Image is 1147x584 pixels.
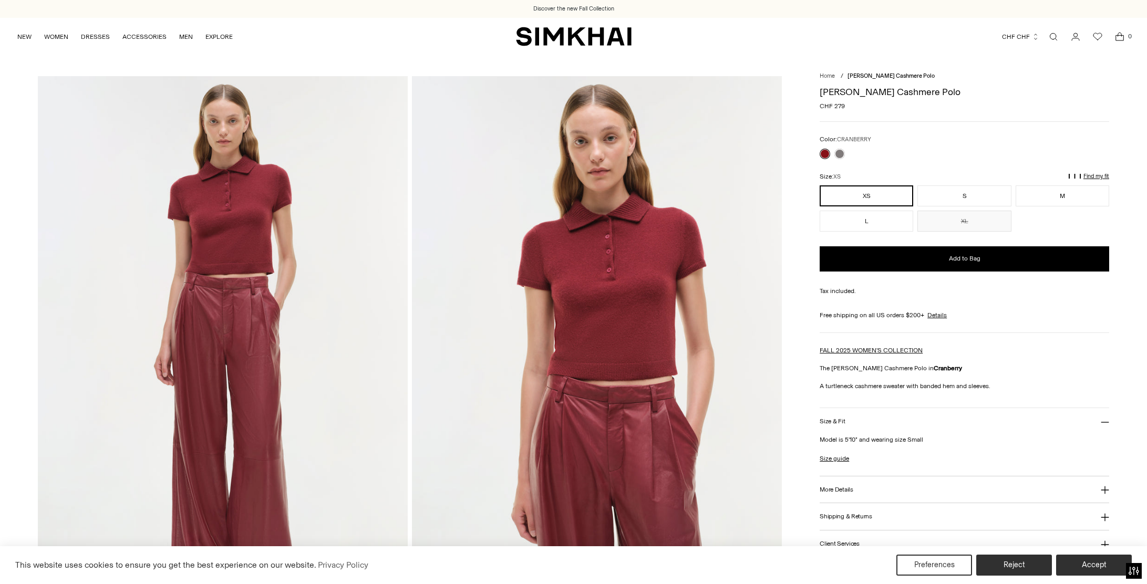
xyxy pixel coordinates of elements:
[820,310,1109,320] div: Free shipping on all US orders $200+
[820,503,1109,530] button: Shipping & Returns
[820,435,1109,444] p: Model is 5'10" and wearing size Small
[81,25,110,48] a: DRESSES
[833,173,841,180] span: XS
[820,530,1109,557] button: Client Services
[976,555,1052,576] button: Reject
[848,72,935,79] span: [PERSON_NAME] Cashmere Polo
[896,555,972,576] button: Preferences
[820,185,913,206] button: XS
[820,381,1109,391] p: A turtleneck cashmere sweater with banded hem and sleeves.
[516,26,632,47] a: SIMKHAI
[533,5,614,13] a: Discover the new Fall Collection
[820,408,1109,435] button: Size & Fit
[917,185,1011,206] button: S
[820,363,1109,373] p: The [PERSON_NAME] Cashmere Polo in
[1056,555,1132,576] button: Accept
[820,486,853,493] h3: More Details
[44,25,68,48] a: WOMEN
[820,286,1109,296] div: Tax included.
[837,136,871,143] span: CRANBERRY
[949,254,980,263] span: Add to Bag
[820,134,871,144] label: Color:
[934,364,962,372] strong: Cranberry
[917,211,1011,232] button: XL
[820,72,1109,81] nav: breadcrumbs
[1125,32,1134,41] span: 0
[841,72,843,81] div: /
[820,211,913,232] button: L
[820,513,872,520] h3: Shipping & Returns
[820,87,1109,97] h1: [PERSON_NAME] Cashmere Polo
[820,172,841,182] label: Size:
[1002,25,1039,48] button: CHF CHF
[927,310,947,320] a: Details
[820,476,1109,503] button: More Details
[820,347,923,354] a: FALL 2025 WOMEN'S COLLECTION
[1087,26,1108,47] a: Wishlist
[820,72,835,79] a: Home
[1043,26,1064,47] a: Open search modal
[820,540,860,547] h3: Client Services
[820,101,845,111] span: CHF 279
[179,25,193,48] a: MEN
[820,454,849,463] a: Size guide
[1109,26,1130,47] a: Open cart modal
[820,246,1109,272] button: Add to Bag
[1065,26,1086,47] a: Go to the account page
[1016,185,1109,206] button: M
[820,418,845,425] h3: Size & Fit
[122,25,167,48] a: ACCESSORIES
[316,557,370,573] a: Privacy Policy (opens in a new tab)
[17,25,32,48] a: NEW
[15,560,316,570] span: This website uses cookies to ensure you get the best experience on our website.
[205,25,233,48] a: EXPLORE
